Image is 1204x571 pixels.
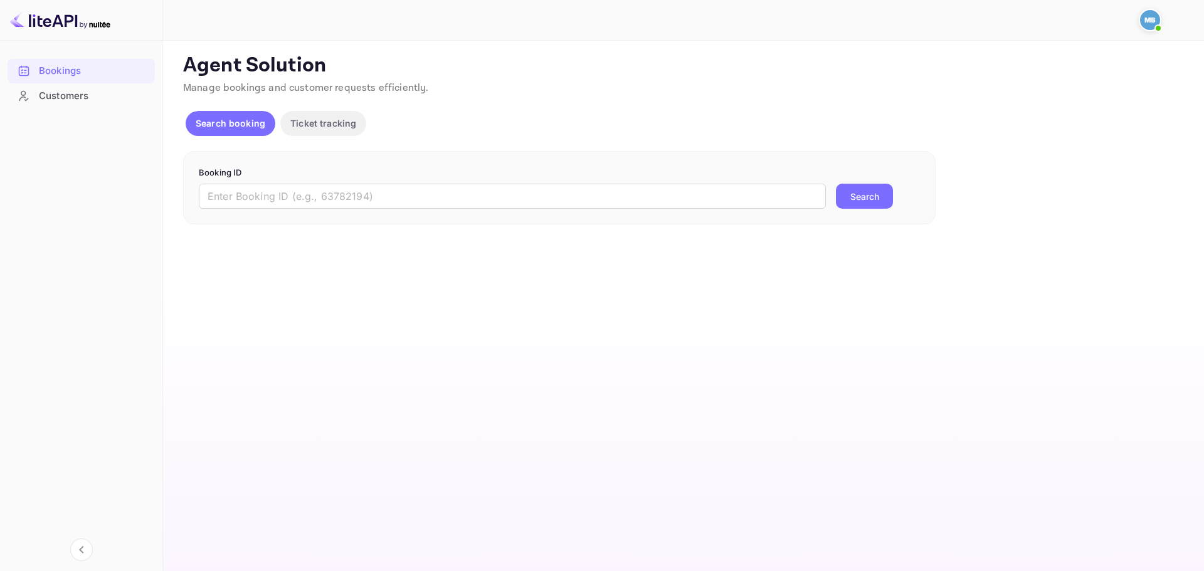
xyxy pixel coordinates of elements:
button: Search [836,184,893,209]
div: Bookings [8,59,155,83]
img: Mohcine Belkhir [1140,10,1160,30]
p: Agent Solution [183,53,1181,78]
div: Customers [39,89,149,103]
a: Bookings [8,59,155,82]
p: Ticket tracking [290,117,356,130]
button: Collapse navigation [70,538,93,561]
input: Enter Booking ID (e.g., 63782194) [199,184,826,209]
div: Customers [8,84,155,108]
p: Search booking [196,117,265,130]
span: Manage bookings and customer requests efficiently. [183,81,429,95]
p: Booking ID [199,167,920,179]
img: LiteAPI logo [10,10,110,30]
a: Customers [8,84,155,107]
div: Bookings [39,64,149,78]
